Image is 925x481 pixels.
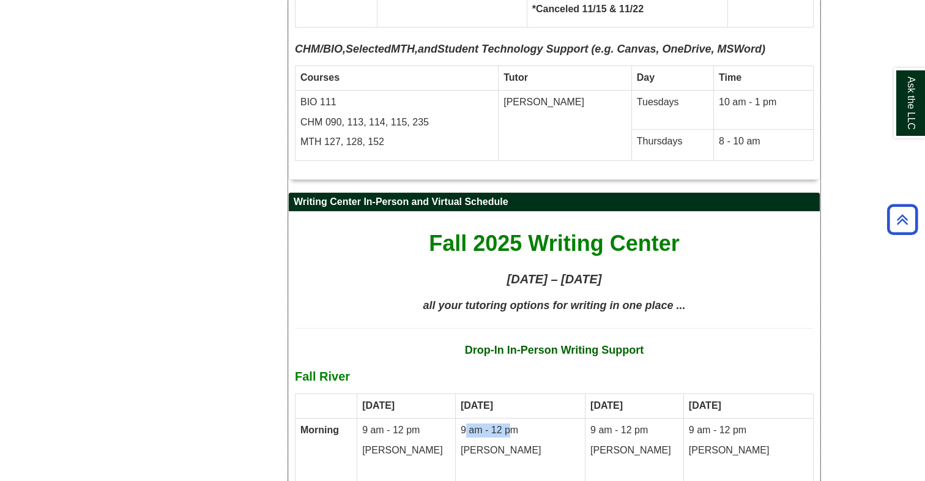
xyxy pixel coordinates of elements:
[590,444,678,458] p: [PERSON_NAME]
[714,129,814,160] td: 8 - 10 am
[300,116,493,130] p: CHM 090, 113, 114, 115, 235
[637,72,655,83] strong: Day
[689,423,808,438] p: 9 am - 12 pm
[590,423,678,438] p: 9 am - 12 pm
[300,95,493,110] p: BIO 111
[391,43,418,55] b: MTH,
[461,423,580,438] p: 9 am - 12 pm
[362,400,395,411] strong: [DATE]
[689,444,808,458] p: [PERSON_NAME]
[295,43,346,55] b: CHM/BIO,
[631,129,713,160] td: Thursdays
[346,43,384,55] strong: Selecte
[719,72,741,83] strong: Time
[300,425,339,435] strong: Morning
[499,90,632,161] td: [PERSON_NAME]
[465,344,644,356] strong: Drop-In In-Person Writing Support
[461,444,580,458] p: [PERSON_NAME]
[503,72,528,83] strong: Tutor
[719,95,808,110] p: 10 am - 1 pm
[637,95,708,110] p: Tuesdays
[423,299,685,311] span: all your tutoring options for writing in one place ...
[289,193,820,212] h2: Writing Center In-Person and Virtual Schedule
[461,400,493,411] strong: [DATE]
[418,43,437,55] b: and
[590,400,623,411] strong: [DATE]
[437,43,765,55] strong: Student Technology Support (e.g. Canvas, OneDrive, MSWord)
[362,444,450,458] p: [PERSON_NAME]
[384,43,391,55] strong: d
[429,231,679,256] span: Fall 2025 Writing Center
[507,272,602,286] strong: [DATE] – [DATE]
[300,135,493,149] p: MTH 127, 128, 152
[295,370,350,383] b: Fall River
[532,4,644,14] strong: *Canceled 11/15 & 11/22
[300,72,340,83] strong: Courses
[883,211,922,228] a: Back to Top
[689,400,721,411] strong: [DATE]
[362,423,450,438] p: 9 am - 12 pm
